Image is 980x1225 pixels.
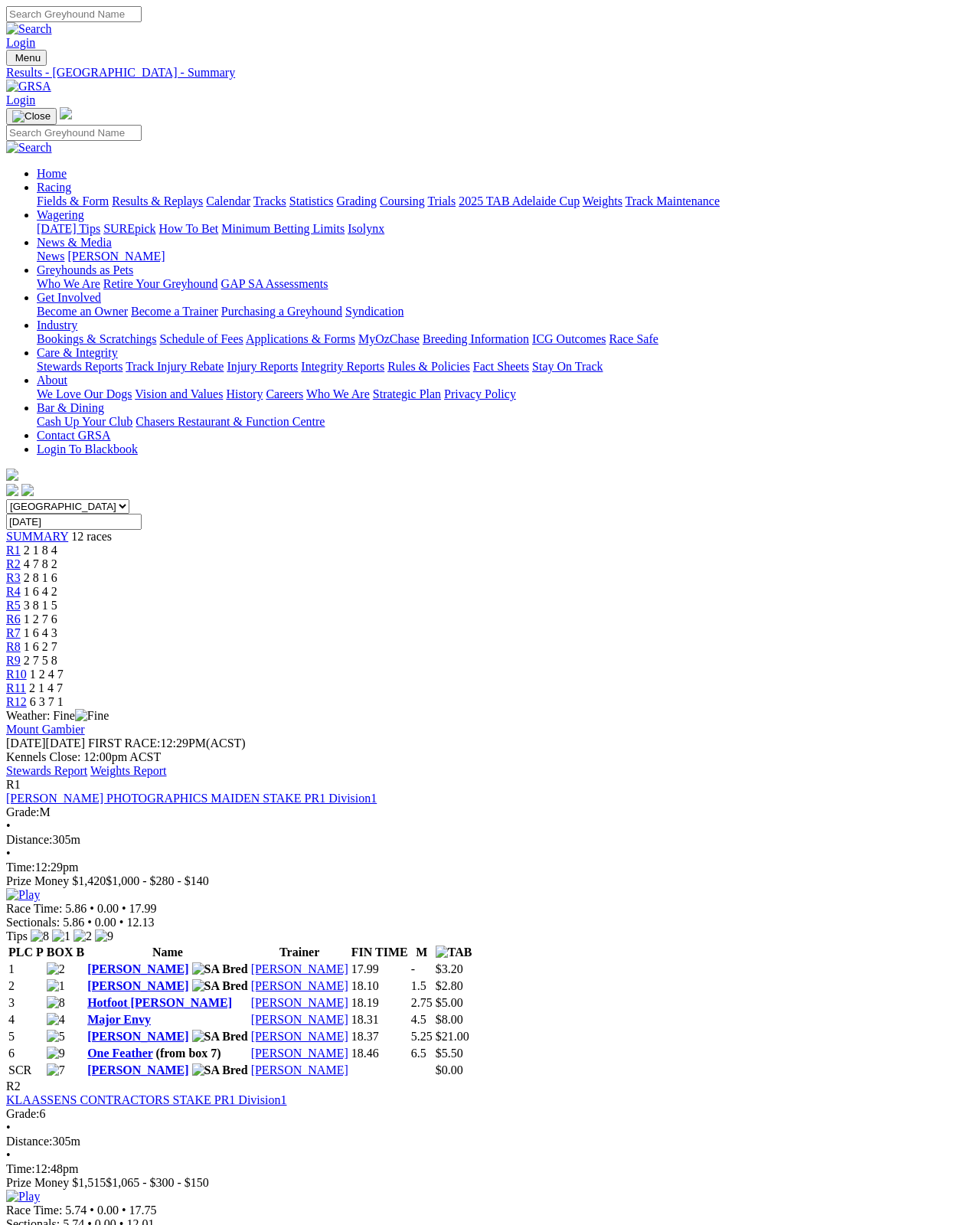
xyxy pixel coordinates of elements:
[6,737,46,750] span: [DATE]
[6,792,377,805] a: [PERSON_NAME] PHOTOGRAPHICS MAIDEN STAKE PR1 Division1
[423,332,529,345] a: Breeding Information
[95,929,113,943] img: 9
[136,415,325,428] a: Chasers Restaurant & Function Centre
[6,1107,40,1120] span: Grade:
[24,585,57,598] span: 1 6 4 2
[6,1121,11,1134] span: •
[6,66,974,80] div: Results - [GEOGRAPHIC_DATA] - Summary
[6,1162,35,1175] span: Time:
[6,681,26,694] span: R11
[351,962,409,977] td: 17.99
[37,360,974,374] div: Care & Integrity
[6,599,21,612] span: R5
[21,484,34,496] img: twitter.svg
[351,1029,409,1044] td: 18.37
[6,1162,974,1176] div: 12:48pm
[37,415,974,429] div: Bar & Dining
[87,979,188,992] a: [PERSON_NAME]
[37,208,84,221] a: Wagering
[251,1013,348,1026] a: [PERSON_NAME]
[6,916,60,929] span: Sectionals:
[37,374,67,387] a: About
[532,332,606,345] a: ICG Outcomes
[6,469,18,481] img: logo-grsa-white.png
[6,861,974,874] div: 12:29pm
[37,222,100,235] a: [DATE] Tips
[15,52,41,64] span: Menu
[37,415,132,428] a: Cash Up Your Club
[6,668,27,681] a: R10
[24,654,57,667] span: 2 7 5 8
[6,571,21,584] a: R3
[6,626,21,639] span: R7
[221,305,342,318] a: Purchasing a Greyhound
[112,194,203,207] a: Results & Replays
[37,277,974,291] div: Greyhounds as Pets
[52,929,70,943] img: 1
[97,902,119,915] span: 0.00
[6,585,21,598] a: R4
[29,681,63,694] span: 2 1 4 7
[192,979,248,993] img: SA Bred
[459,194,580,207] a: 2025 TAB Adelaide Cup
[103,277,218,290] a: Retire Your Greyhound
[609,332,658,345] a: Race Safe
[411,1030,433,1043] text: 5.25
[289,194,334,207] a: Statistics
[251,1030,348,1043] a: [PERSON_NAME]
[436,1063,463,1076] span: $0.00
[37,346,118,359] a: Care & Integrity
[626,194,720,207] a: Track Maintenance
[8,962,44,977] td: 1
[87,1030,188,1043] a: [PERSON_NAME]
[87,945,249,960] th: Name
[6,544,21,557] a: R1
[31,929,49,943] img: 8
[60,107,72,119] img: logo-grsa-white.png
[436,1047,463,1060] span: $5.50
[71,530,112,543] span: 12 races
[126,916,154,929] span: 12.13
[6,514,142,530] input: Select date
[373,387,441,400] a: Strategic Plan
[251,1063,348,1076] a: [PERSON_NAME]
[67,250,165,263] a: [PERSON_NAME]
[6,530,68,543] span: SUMMARY
[87,996,232,1009] a: Hotfoot [PERSON_NAME]
[6,36,35,49] a: Login
[122,902,126,915] span: •
[47,1030,65,1044] img: 5
[6,93,35,106] a: Login
[24,612,57,626] span: 1 2 7 6
[37,387,132,400] a: We Love Our Dogs
[6,50,47,66] button: Toggle navigation
[156,1047,221,1060] span: (from box 7)
[6,888,40,902] img: Play
[88,737,246,750] span: 12:29PM(ACST)
[6,874,974,888] div: Prize Money $1,420
[47,1063,65,1077] img: 7
[76,946,84,959] span: B
[37,318,77,332] a: Industry
[47,962,65,976] img: 2
[6,805,974,819] div: M
[473,360,529,373] a: Fact Sheets
[6,108,57,125] button: Toggle navigation
[380,194,425,207] a: Coursing
[427,194,456,207] a: Trials
[6,1107,974,1121] div: 6
[6,1148,11,1161] span: •
[119,916,124,929] span: •
[6,141,52,155] img: Search
[251,1047,348,1060] a: [PERSON_NAME]
[348,222,384,235] a: Isolynx
[37,401,104,414] a: Bar & Dining
[8,1046,44,1061] td: 6
[24,571,57,584] span: 2 8 1 6
[192,1063,248,1077] img: SA Bred
[436,962,463,975] span: $3.20
[87,1013,151,1026] a: Major Envy
[126,360,224,373] a: Track Injury Rebate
